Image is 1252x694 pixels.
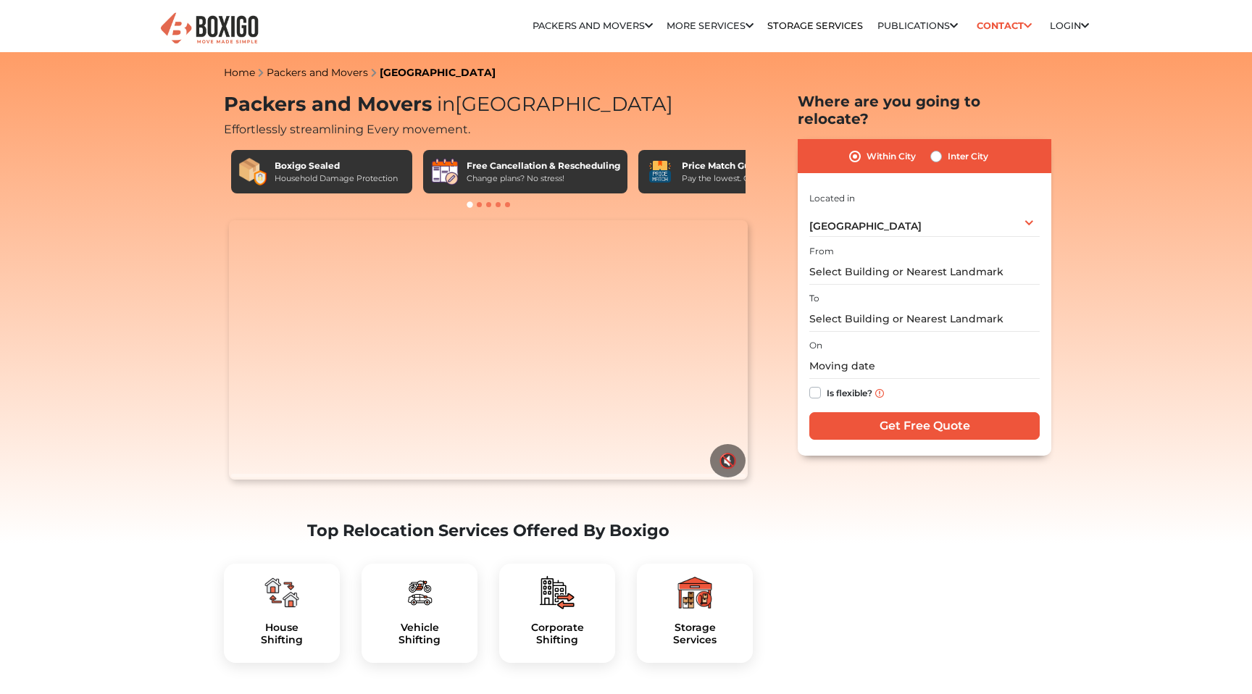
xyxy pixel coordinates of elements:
[380,66,496,79] a: [GEOGRAPHIC_DATA]
[275,172,398,185] div: Household Damage Protection
[867,148,916,165] label: Within City
[809,354,1040,379] input: Moving date
[224,521,753,540] h2: Top Relocation Services Offered By Boxigo
[677,575,712,610] img: boxigo_packers_and_movers_plan
[224,93,753,117] h1: Packers and Movers
[648,622,741,646] a: StorageServices
[667,20,754,31] a: More services
[972,14,1036,37] a: Contact
[267,66,368,79] a: Packers and Movers
[373,622,466,646] h5: Vehicle Shifting
[511,622,604,646] h5: Corporate Shifting
[809,259,1040,285] input: Select Building or Nearest Landmark
[798,93,1051,127] h2: Where are you going to relocate?
[467,172,620,185] div: Change plans? No stress!
[809,339,822,352] label: On
[229,220,747,480] video: Your browser does not support the video tag.
[467,159,620,172] div: Free Cancellation & Rescheduling
[827,384,872,399] label: Is flexible?
[809,306,1040,332] input: Select Building or Nearest Landmark
[809,245,834,258] label: From
[373,622,466,646] a: VehicleShifting
[682,159,792,172] div: Price Match Guarantee
[533,20,653,31] a: Packers and Movers
[511,622,604,646] a: CorporateShifting
[159,11,260,46] img: Boxigo
[275,159,398,172] div: Boxigo Sealed
[264,575,299,610] img: boxigo_packers_and_movers_plan
[809,192,855,205] label: Located in
[809,292,819,305] label: To
[430,157,459,186] img: Free Cancellation & Rescheduling
[809,220,922,233] span: [GEOGRAPHIC_DATA]
[948,148,988,165] label: Inter City
[682,172,792,185] div: Pay the lowest. Guaranteed!
[648,622,741,646] h5: Storage Services
[809,412,1040,440] input: Get Free Quote
[875,389,884,398] img: info
[710,444,746,477] button: 🔇
[224,66,255,79] a: Home
[235,622,328,646] h5: House Shifting
[877,20,958,31] a: Publications
[235,622,328,646] a: HouseShifting
[402,575,437,610] img: boxigo_packers_and_movers_plan
[437,92,455,116] span: in
[646,157,675,186] img: Price Match Guarantee
[767,20,863,31] a: Storage Services
[432,92,673,116] span: [GEOGRAPHIC_DATA]
[224,122,470,136] span: Effortlessly streamlining Every movement.
[1050,20,1089,31] a: Login
[238,157,267,186] img: Boxigo Sealed
[540,575,575,610] img: boxigo_packers_and_movers_plan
